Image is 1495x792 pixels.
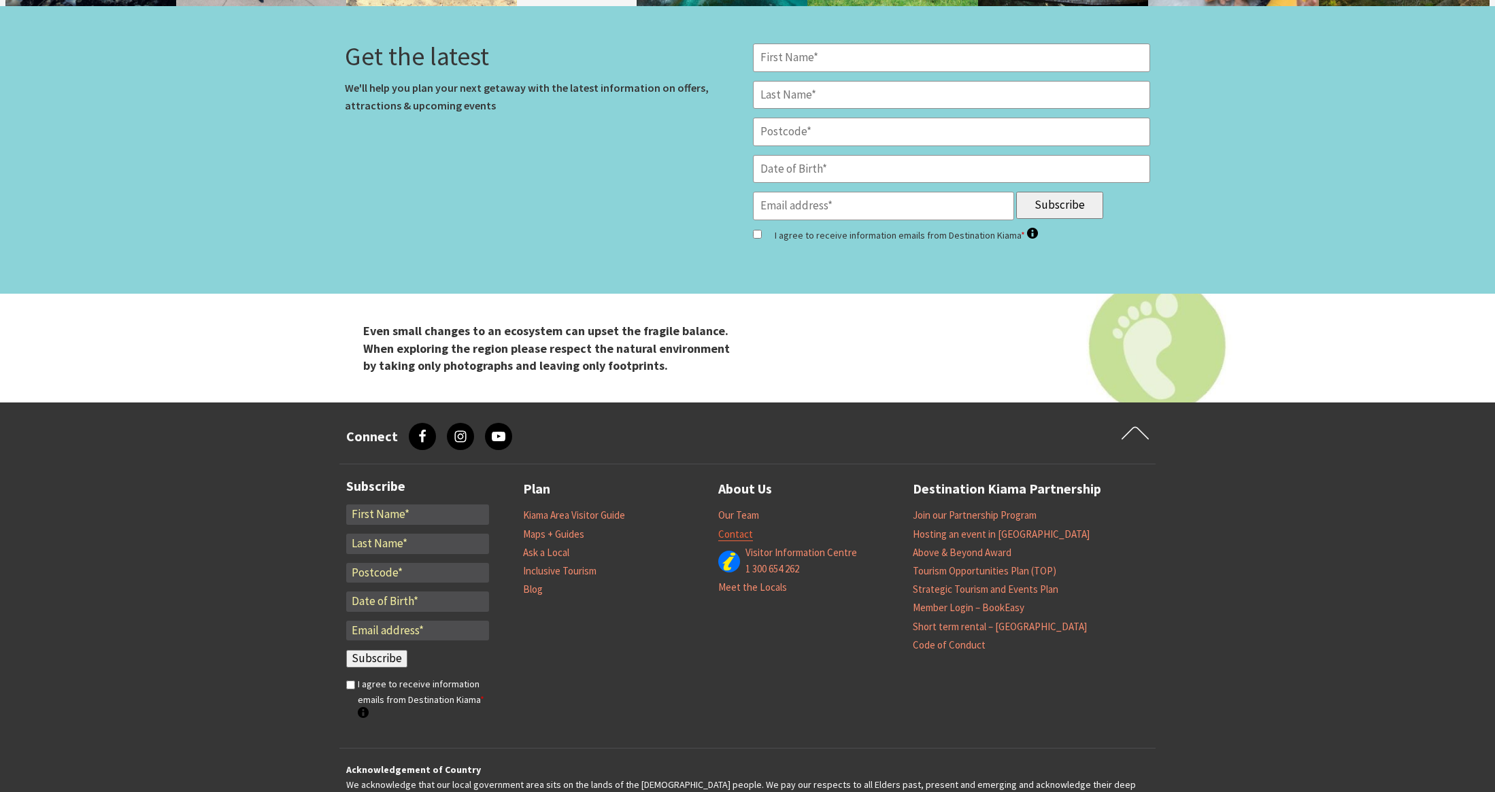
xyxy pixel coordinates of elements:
a: Short term rental – [GEOGRAPHIC_DATA] Code of Conduct [913,620,1087,652]
input: Last Name* [753,81,1150,109]
input: Email address* [346,621,489,641]
input: Email address* [753,192,1014,220]
input: Date of Birth* [346,591,489,612]
input: Postcode* [753,118,1150,146]
input: Date of Birth* [753,155,1150,184]
a: Tourism Opportunities Plan (TOP) [913,564,1056,578]
a: Hosting an event in [GEOGRAPHIC_DATA] [913,528,1090,541]
a: Member Login – BookEasy [913,601,1024,615]
input: Subscribe [346,650,407,668]
a: Join our Partnership Program [913,509,1037,522]
a: Contact [718,528,753,541]
h3: Connect [346,428,398,445]
a: Visitor Information Centre [745,546,857,559]
a: Blog [523,583,543,596]
p: We'll help you plan your next getaway with the latest information on offers, attractions & upcomi... [345,80,742,114]
h3: Subscribe [346,478,489,494]
input: Last Name* [346,534,489,554]
input: Subscribe [1016,192,1103,219]
a: Destination Kiama Partnership [913,478,1101,500]
input: First Name* [753,44,1150,72]
a: 1 300 654 262 [745,562,799,576]
h3: Get the latest [345,44,742,69]
a: Kiama Area Visitor Guide [523,509,625,522]
label: I agree to receive information emails from Destination Kiama [358,676,489,722]
input: Postcode* [346,563,489,583]
a: Above & Beyond Award [913,546,1011,559]
a: Strategic Tourism and Events Plan [913,583,1058,596]
strong: Even small changes to an ecosystem can upset the fragile balance. When exploring the region pleas... [363,324,730,373]
a: Maps + Guides [523,528,584,541]
a: Our Team [718,509,759,522]
label: I agree to receive information emails from Destination Kiama [775,226,1038,245]
a: Ask a Local [523,546,569,559]
strong: Acknowledgement of Country [346,763,481,776]
a: Inclusive Tourism [523,564,597,578]
a: Plan [523,478,550,500]
input: First Name* [346,504,489,525]
a: About Us [718,478,772,500]
a: Meet the Locals [718,581,787,594]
